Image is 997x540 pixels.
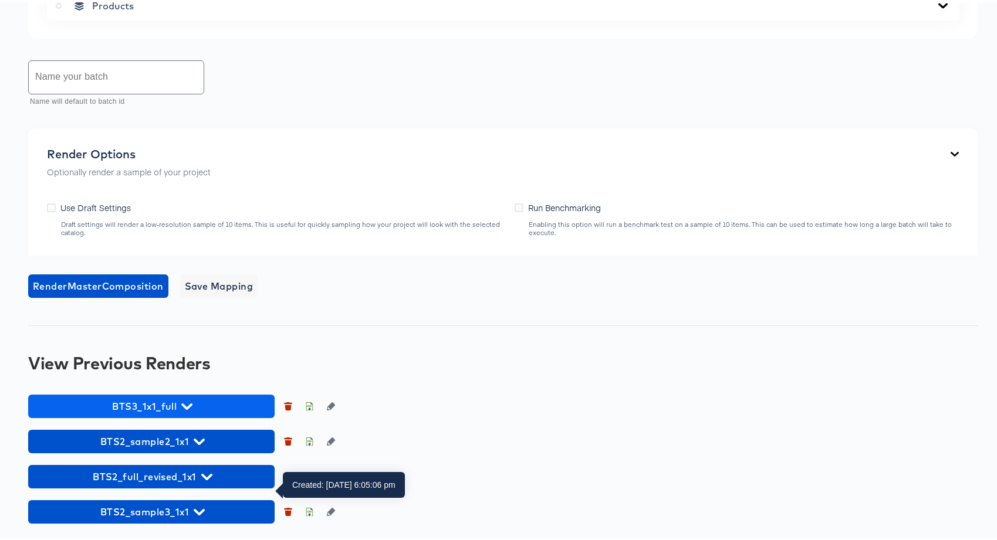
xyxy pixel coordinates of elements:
span: Render Master Composition [33,276,164,292]
div: View Previous Renders [28,351,978,370]
div: Render Options [47,145,211,159]
p: Name will default to batch id [30,94,196,106]
button: BTS2_sample2_1x1 [28,427,275,451]
button: BTS2_full_revised_1x1 [28,463,275,486]
span: BTS2_sample2_1x1 [34,431,269,447]
button: BTS2_sample3_1x1 [28,498,275,521]
div: Enabling this option will run a benchmark test on a sample of 10 items. This can be used to estim... [528,218,959,235]
button: BTS3_1x1_full [28,392,275,416]
span: BTS2_full_revised_1x1 [34,466,269,483]
div: Draft settings will render a low-resolution sample of 10 items. This is useful for quickly sampli... [60,218,503,235]
span: Save Mapping [185,276,254,292]
span: Run Benchmarking [528,199,601,211]
button: Save Mapping [180,272,258,296]
span: BTS2_sample3_1x1 [34,501,269,518]
span: BTS3_1x1_full [34,396,269,412]
p: Optionally render a sample of your project [47,164,211,175]
span: Use Draft Settings [60,199,131,211]
button: RenderMasterComposition [28,272,168,296]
